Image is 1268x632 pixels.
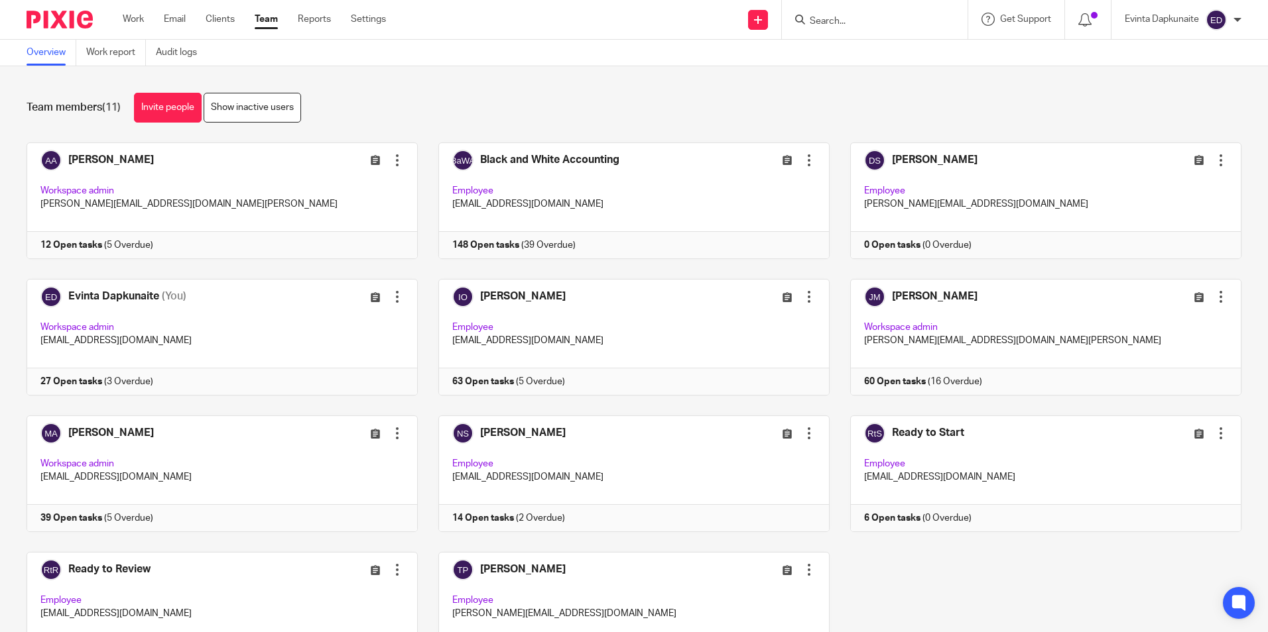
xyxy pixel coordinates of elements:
span: Get Support [1000,15,1051,24]
a: Invite people [134,93,202,123]
input: Search [808,16,928,28]
a: Settings [351,13,386,26]
h1: Team members [27,101,121,115]
a: Reports [298,13,331,26]
a: Work report [86,40,146,66]
a: Team [255,13,278,26]
a: Email [164,13,186,26]
a: Overview [27,40,76,66]
a: Show inactive users [204,93,301,123]
img: svg%3E [1206,9,1227,30]
img: Pixie [27,11,93,28]
a: Audit logs [156,40,207,66]
span: (11) [102,102,121,113]
a: Work [123,13,144,26]
p: Evinta Dapkunaite [1125,13,1199,26]
a: Clients [206,13,235,26]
